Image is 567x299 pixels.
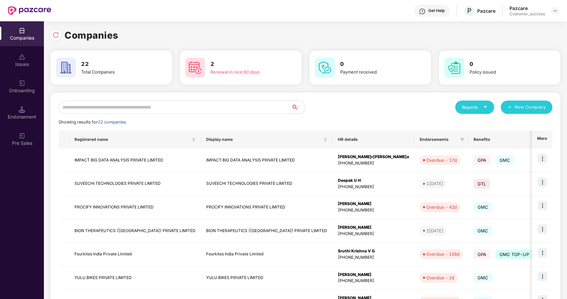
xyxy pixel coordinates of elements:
[538,177,547,187] img: icon
[338,278,409,284] div: [PHONE_NUMBER]
[507,105,512,110] span: plus
[428,8,445,13] div: Get Help
[291,101,305,114] button: search
[426,157,457,163] div: Overdue - 17d
[201,243,333,266] td: Fourkites India Private Limited
[338,184,409,190] div: [PHONE_NUMBER]
[470,60,542,69] h3: 0
[496,155,514,165] span: GMC
[538,248,547,257] img: icon
[201,131,333,149] th: Display name
[338,254,409,261] div: [PHONE_NUMBER]
[8,6,51,15] img: New Pazcare Logo
[467,7,472,15] span: P
[81,69,153,75] div: Total Companies
[426,274,454,281] div: Overdue - 2d
[474,202,493,212] span: GMC
[69,172,201,196] td: SUVEECHI TECHNOLOGIES PRIVATE LIMITED
[514,104,546,111] span: New Company
[501,101,552,114] button: plusNew Company
[201,219,333,243] td: BION THERAPEUTICS ([GEOGRAPHIC_DATA]) PRIVATE LIMITED
[459,136,466,144] span: filter
[338,272,409,278] div: [PERSON_NAME]
[69,195,201,219] td: PROCIFY INNOVATIONS PRIVATE LIMITED
[201,172,333,196] td: SUVEECHI TECHNOLOGIES PRIVATE LIMITED
[291,105,305,110] span: search
[426,227,443,234] div: 2[DATE]
[532,131,552,149] th: More
[19,80,25,87] img: svg+xml;base64,PHN2ZyB3aWR0aD0iMjAiIGhlaWdodD0iMjAiIHZpZXdCb3g9IjAgMCAyMCAyMCIgZmlsbD0ibm9uZSIgeG...
[477,8,496,14] div: Pazcare
[474,155,491,165] span: GPA
[460,138,464,142] span: filter
[98,120,127,125] span: 22 companies.
[338,177,409,184] div: Deepak U H
[552,8,558,13] img: svg+xml;base64,PHN2ZyBpZD0iRHJvcGRvd24tMzJ4MzIiIHhtbG5zPSJodHRwOi8vd3d3LnczLm9yZy8yMDAwL3N2ZyIgd2...
[19,27,25,34] img: svg+xml;base64,PHN2ZyBpZD0iQ29tcGFuaWVzIiB4bWxucz0iaHR0cDovL3d3dy53My5vcmcvMjAwMC9zdmciIHdpZHRoPS...
[81,60,153,69] h3: 22
[201,266,333,290] td: YULU BIKES PRIVATE LIMITED
[338,248,409,254] div: Sruthi Krishna V G
[69,266,201,290] td: YULU BIKES PRIVATE LIMITED
[340,60,412,69] h3: 0
[56,58,76,78] img: svg+xml;base64,PHN2ZyB4bWxucz0iaHR0cDovL3d3dy53My5vcmcvMjAwMC9zdmciIHdpZHRoPSI2MCIgaGVpZ2h0PSI2MC...
[419,8,426,15] img: svg+xml;base64,PHN2ZyBpZD0iSGVscC0zMngzMiIgeG1sbnM9Imh0dHA6Ly93d3cudzMub3JnLzIwMDAvc3ZnIiB3aWR0aD...
[538,272,547,281] img: icon
[53,32,59,38] img: svg+xml;base64,PHN2ZyBpZD0iUmVsb2FkLTMyeDMyIiB4bWxucz0iaHR0cDovL3d3dy53My5vcmcvMjAwMC9zdmciIHdpZH...
[338,160,409,166] div: [PHONE_NUMBER]
[474,179,490,188] span: GTL
[474,226,493,235] span: GMC
[462,104,488,111] div: Reports
[338,231,409,237] div: [PHONE_NUMBER]
[483,105,488,109] span: caret-down
[538,154,547,163] img: icon
[338,224,409,231] div: [PERSON_NAME]
[496,250,533,259] span: GMC TOP-UP
[474,273,493,282] span: GMC
[426,204,457,210] div: Overdue - 42d
[69,131,201,149] th: Registered name
[340,69,412,75] div: Payment received
[509,11,545,17] div: Customer_success
[338,207,409,213] div: [PHONE_NUMBER]
[19,106,25,113] img: svg+xml;base64,PHN2ZyB3aWR0aD0iMTQuNSIgaGVpZ2h0PSIxNC41IiB2aWV3Qm94PSIwIDAgMTYgMTYiIGZpbGw9Im5vbm...
[509,5,545,11] div: Pazcare
[470,69,542,75] div: Policy issued
[338,201,409,207] div: [PERSON_NAME]
[538,201,547,210] img: icon
[69,243,201,266] td: Fourkites India Private Limited
[185,58,205,78] img: svg+xml;base64,PHN2ZyB4bWxucz0iaHR0cDovL3d3dy53My5vcmcvMjAwMC9zdmciIHdpZHRoPSI2MCIgaGVpZ2h0PSI2MC...
[338,154,409,160] div: [PERSON_NAME]r[PERSON_NAME]a
[201,149,333,172] td: IMPACT BIG DATA ANALYSIS PRIVATE LIMITED
[426,180,443,187] div: 1[DATE]
[333,131,414,149] th: HR details
[201,195,333,219] td: PROCIFY INNOVATIONS PRIVATE LIMITED
[538,224,547,234] img: icon
[19,133,25,139] img: svg+xml;base64,PHN2ZyB3aWR0aD0iMjAiIGhlaWdodD0iMjAiIHZpZXdCb3g9IjAgMCAyMCAyMCIgZmlsbD0ibm9uZSIgeG...
[315,58,335,78] img: svg+xml;base64,PHN2ZyB4bWxucz0iaHR0cDovL3d3dy53My5vcmcvMjAwMC9zdmciIHdpZHRoPSI2MCIgaGVpZ2h0PSI2MC...
[211,69,283,75] div: Renewal in next 60 days
[65,28,118,43] h1: Companies
[59,120,127,125] span: Showing results for
[69,149,201,172] td: IMPACT BIG DATA ANALYSIS PRIVATE LIMITED
[420,137,458,142] span: Endorsements
[474,250,491,259] span: GPA
[426,251,460,257] div: Overdue - 158d
[211,60,283,69] h3: 2
[19,54,25,60] img: svg+xml;base64,PHN2ZyBpZD0iSXNzdWVzX2Rpc2FibGVkIiB4bWxucz0iaHR0cDovL3d3dy53My5vcmcvMjAwMC9zdmciIH...
[206,137,322,142] span: Display name
[74,137,191,142] span: Registered name
[69,219,201,243] td: BION THERAPEUTICS ([GEOGRAPHIC_DATA]) PRIVATE LIMITED
[444,58,464,78] img: svg+xml;base64,PHN2ZyB4bWxucz0iaHR0cDovL3d3dy53My5vcmcvMjAwMC9zdmciIHdpZHRoPSI2MCIgaGVpZ2h0PSI2MC...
